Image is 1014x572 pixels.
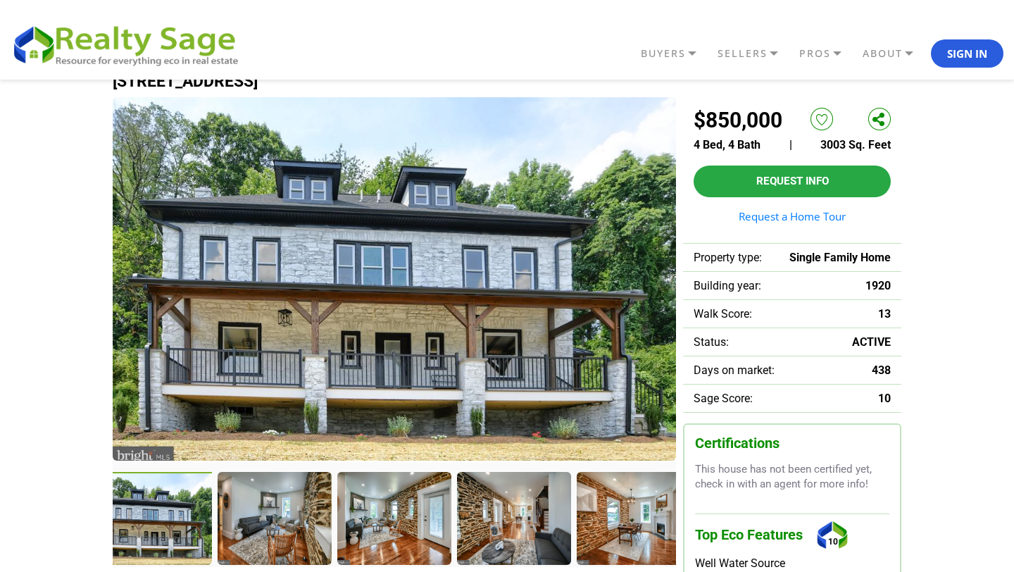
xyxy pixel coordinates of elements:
[695,462,889,492] p: This house has not been certified yet, check in with an agent for more info!
[789,251,891,264] span: Single Family Home
[694,166,891,197] button: Request Info
[694,108,782,132] h2: $850,000
[852,335,891,349] span: ACTIVE
[694,335,729,349] span: Status:
[872,363,891,377] span: 438
[637,42,714,66] a: BUYERS
[796,42,859,66] a: PROS
[878,392,891,405] span: 10
[931,39,1003,68] button: Sign In
[813,514,852,557] div: 10
[694,211,891,222] a: Request a Home Tour
[694,138,760,151] span: 4 Bed, 4 Bath
[695,435,889,452] h3: Certifications
[694,392,753,405] span: Sage Score:
[878,307,891,321] span: 13
[714,42,796,66] a: SELLERS
[694,307,752,321] span: Walk Score:
[695,514,889,557] h3: Top Eco Features
[694,279,761,292] span: Building year:
[113,73,901,90] h1: [STREET_ADDRESS]
[859,42,931,66] a: ABOUT
[789,138,792,151] span: |
[820,138,891,151] span: 3003 Sq. Feet
[11,21,250,68] img: REALTY SAGE
[694,363,775,377] span: Days on market:
[694,251,762,264] span: Property type:
[865,279,891,292] span: 1920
